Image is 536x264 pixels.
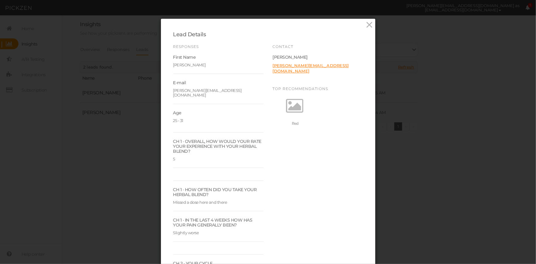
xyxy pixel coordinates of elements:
[173,110,264,115] div: Age
[273,91,318,126] a: Red
[173,44,264,49] h5: Responses
[273,86,363,91] h5: Top recommendations
[273,121,318,126] div: Red
[173,80,264,85] div: E-mail
[173,139,264,154] div: CH 1 · OVERALL, HOW WOULD YOUR RATE YOUR EXPERIENCE WITH YOUR HERBAL BLEND?
[173,154,264,161] div: 5
[273,55,363,60] div: [PERSON_NAME]
[173,218,264,227] div: CH 1 · IN THE LAST 4 WEEKS HOW HAS YOUR PAIN GENERALLY BEEN?
[173,118,264,123] p: 25 - 31
[173,85,264,97] div: [PERSON_NAME][EMAIL_ADDRESS][DOMAIN_NAME]
[173,227,264,235] div: Slightly worse
[273,44,363,49] h5: Contact
[173,60,264,67] div: [PERSON_NAME]
[173,31,206,38] span: Lead Details
[173,187,264,197] div: CH 1 · HOW OFTEN DID YOU TAKE YOUR HERBAL BLEND?
[173,55,264,60] div: First Name
[173,197,264,205] div: Missed a dose here and there
[273,63,349,74] a: [PERSON_NAME][EMAIL_ADDRESS][DOMAIN_NAME]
